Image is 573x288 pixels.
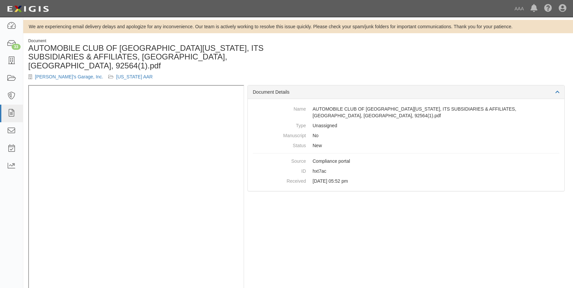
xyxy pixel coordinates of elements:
[253,121,306,129] dt: Type
[511,2,527,15] a: AAA
[544,5,552,13] i: Help Center - Complianz
[253,156,559,166] dd: Compliance portal
[253,131,306,139] dt: Manuscript
[12,44,21,50] div: 33
[253,104,306,112] dt: Name
[253,166,306,174] dt: ID
[253,166,559,176] dd: hxt7ac
[253,156,306,164] dt: Source
[253,131,559,141] dd: No
[253,141,306,149] dt: Status
[23,23,573,30] div: We are experiencing email delivery delays and apologize for any inconvenience. Our team is active...
[253,176,559,186] dd: [DATE] 05:52 pm
[253,104,559,121] dd: AUTOMOBILE CLUB OF [GEOGRAPHIC_DATA][US_STATE], ITS SUBSIDIARIES & AFFILIATES, [GEOGRAPHIC_DATA],...
[35,74,103,79] a: [PERSON_NAME]'s Garage, Inc.
[248,85,564,99] div: Document Details
[253,121,559,131] dd: Unassigned
[116,74,153,79] a: [US_STATE] AAR
[28,44,293,70] h1: AUTOMOBILE CLUB OF [GEOGRAPHIC_DATA][US_STATE], ITS SUBSIDIARIES & AFFILIATES, [GEOGRAPHIC_DATA],...
[28,38,293,44] div: Document
[253,176,306,184] dt: Received
[5,3,51,15] img: logo-5460c22ac91f19d4615b14bd174203de0afe785f0fc80cf4dbbc73dc1793850b.png
[253,141,559,150] dd: New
